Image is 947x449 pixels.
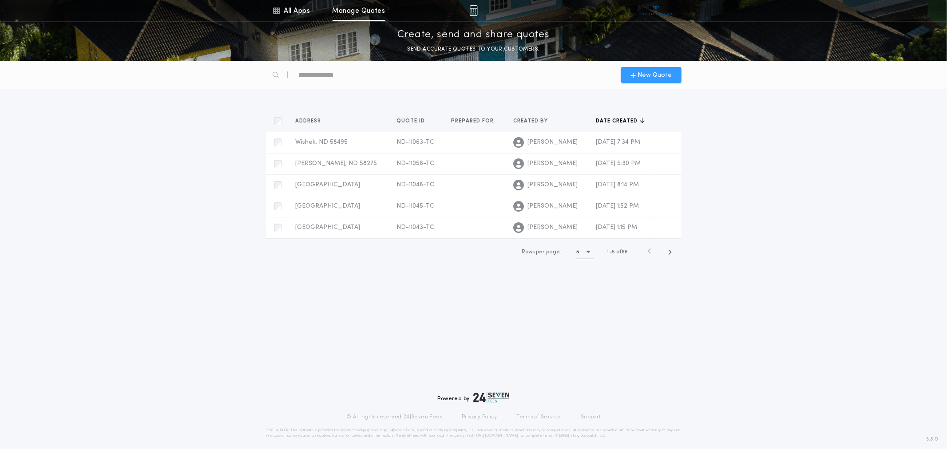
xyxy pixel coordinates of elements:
span: Quote ID [396,118,427,125]
span: ND-11063-TC [396,139,434,146]
span: ND-11045-TC [396,203,434,209]
p: © All rights reserved. 24|Seven Fees [346,414,442,421]
img: img [469,5,478,16]
span: Prepared for [452,118,496,125]
span: [DATE] 5:30 PM [596,160,641,167]
span: [PERSON_NAME] [527,181,578,189]
span: ND-11056-TC [396,160,434,167]
a: Terms of Service [517,414,561,421]
a: Support [581,414,601,421]
span: [DATE] 1:15 PM [596,224,638,231]
span: Created by [513,118,550,125]
span: New Quote [638,71,672,80]
p: SEND ACCURATE QUOTES TO YOUR CUSTOMERS. [407,45,539,54]
span: of 66 [617,248,628,256]
a: [URL][DOMAIN_NAME] [474,434,518,437]
span: ND-11048-TC [396,181,434,188]
span: [PERSON_NAME] [527,223,578,232]
button: Address [295,117,328,126]
span: Wishek, ND 58495 [295,139,348,146]
button: New Quote [621,67,682,83]
p: Create, send and share quotes [397,28,550,42]
span: [PERSON_NAME], ND 58275 [295,160,377,167]
p: DISCLAIMER: This estimate is provided for informational purposes only. 24|Seven Fees, a product o... [266,428,682,438]
span: [PERSON_NAME] [527,202,578,211]
a: Privacy Policy [462,414,497,421]
img: logo [473,392,510,403]
span: Address [295,118,323,125]
span: 3.8.0 [926,435,938,443]
span: [DATE] 1:52 PM [596,203,639,209]
span: ND-11043-TC [396,224,434,231]
button: Created by [513,117,555,126]
span: 1 [607,249,609,255]
span: 5 [612,249,615,255]
span: [GEOGRAPHIC_DATA] [295,203,360,209]
span: [PERSON_NAME] [527,159,578,168]
span: [DATE] 7:34 PM [596,139,641,146]
span: Rows per page: [522,249,561,255]
h1: 5 [576,248,579,256]
span: [DATE] 8:14 PM [596,181,639,188]
button: Date created [596,117,645,126]
span: [GEOGRAPHIC_DATA] [295,224,360,231]
button: 5 [576,245,594,259]
span: [PERSON_NAME] [527,138,578,147]
span: [GEOGRAPHIC_DATA] [295,181,360,188]
button: Quote ID [396,117,432,126]
span: Date created [596,118,640,125]
img: vs-icon [639,6,673,15]
div: Powered by [438,392,510,403]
